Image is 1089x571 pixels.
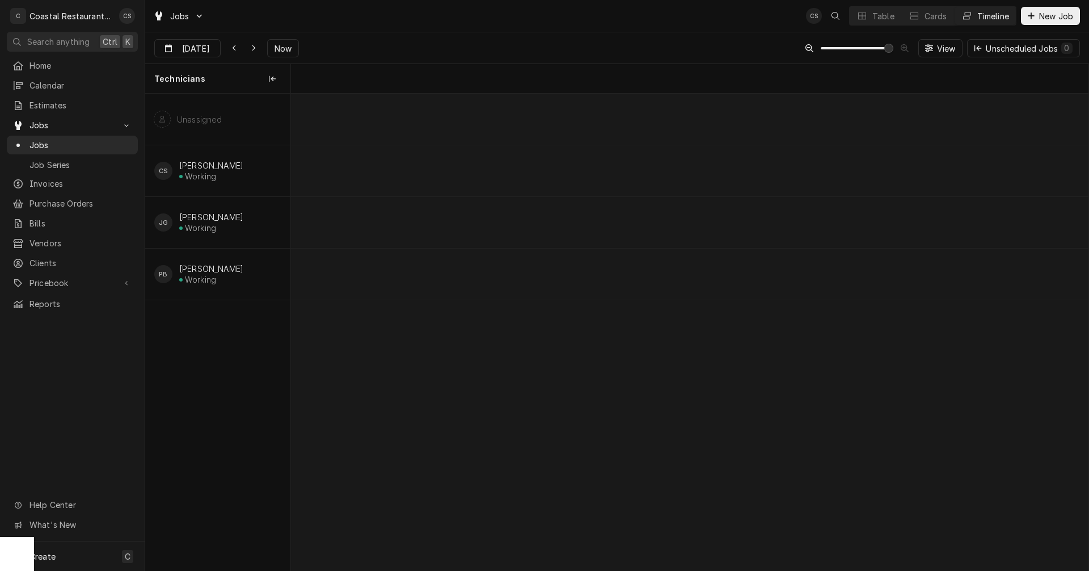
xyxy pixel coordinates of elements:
[7,174,138,193] a: Invoices
[935,43,958,54] span: View
[29,198,132,209] span: Purchase Orders
[272,43,294,54] span: Now
[872,10,894,22] div: Table
[29,277,115,289] span: Pricebook
[154,162,172,180] div: Chris Sockriter's Avatar
[29,552,56,561] span: Create
[7,156,138,174] a: Job Series
[1037,10,1075,22] span: New Job
[29,139,132,151] span: Jobs
[103,36,117,48] span: Ctrl
[7,515,138,534] a: Go to What's New
[29,217,132,229] span: Bills
[27,36,90,48] span: Search anything
[977,10,1009,22] div: Timeline
[145,64,290,94] div: Technicians column. SPACE for context menu
[29,499,131,511] span: Help Center
[10,8,26,24] div: C
[154,265,172,283] div: PB
[7,254,138,272] a: Clients
[185,171,216,181] div: Working
[7,274,138,292] a: Go to Pricebook
[29,79,132,91] span: Calendar
[267,39,299,57] button: Now
[29,99,132,111] span: Estimates
[179,212,243,222] div: [PERSON_NAME]
[918,39,963,57] button: View
[29,119,115,131] span: Jobs
[7,96,138,115] a: Estimates
[154,265,172,283] div: Phill Blush's Avatar
[145,94,290,570] div: left
[806,8,822,24] div: Chris Sockriter's Avatar
[826,7,845,25] button: Open search
[925,10,947,22] div: Cards
[986,43,1073,54] div: Unscheduled Jobs
[29,60,132,72] span: Home
[29,10,113,22] div: Coastal Restaurant Repair
[7,214,138,233] a: Bills
[29,257,132,269] span: Clients
[177,115,222,124] div: Unassigned
[154,73,205,85] span: Technicians
[154,213,172,232] div: JG
[7,56,138,75] a: Home
[7,496,138,514] a: Go to Help Center
[125,551,130,562] span: C
[185,275,216,284] div: Working
[154,162,172,180] div: CS
[125,36,130,48] span: K
[185,223,216,233] div: Working
[29,159,132,171] span: Job Series
[29,237,132,249] span: Vendors
[149,7,209,26] a: Go to Jobs
[7,116,138,135] a: Go to Jobs
[179,264,243,274] div: [PERSON_NAME]
[7,194,138,213] a: Purchase Orders
[29,178,132,190] span: Invoices
[291,94,1088,570] div: normal
[29,519,131,531] span: What's New
[7,32,138,52] button: Search anythingCtrlK
[119,8,135,24] div: Chris Sockriter's Avatar
[7,76,138,95] a: Calendar
[119,8,135,24] div: CS
[1063,42,1070,54] div: 0
[967,39,1080,57] button: Unscheduled Jobs0
[170,10,189,22] span: Jobs
[806,8,822,24] div: CS
[179,161,243,170] div: [PERSON_NAME]
[7,136,138,154] a: Jobs
[7,234,138,253] a: Vendors
[154,39,221,57] button: [DATE]
[1021,7,1080,25] button: New Job
[29,298,132,310] span: Reports
[154,213,172,232] div: James Gatton's Avatar
[7,295,138,313] a: Reports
